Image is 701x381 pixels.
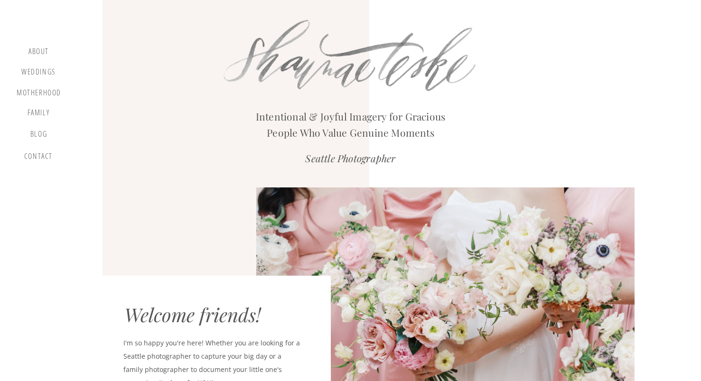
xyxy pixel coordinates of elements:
[22,152,55,165] a: contact
[124,303,292,331] div: Welcome friends!
[17,88,61,99] a: motherhood
[25,130,53,143] a: blog
[305,151,395,165] i: Seattle Photographer
[25,47,53,58] a: about
[20,108,56,121] a: Family
[20,67,56,79] a: Weddings
[245,109,456,136] h2: Intentional & Joyful Imagery for Gracious People Who Value Genuine Moments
